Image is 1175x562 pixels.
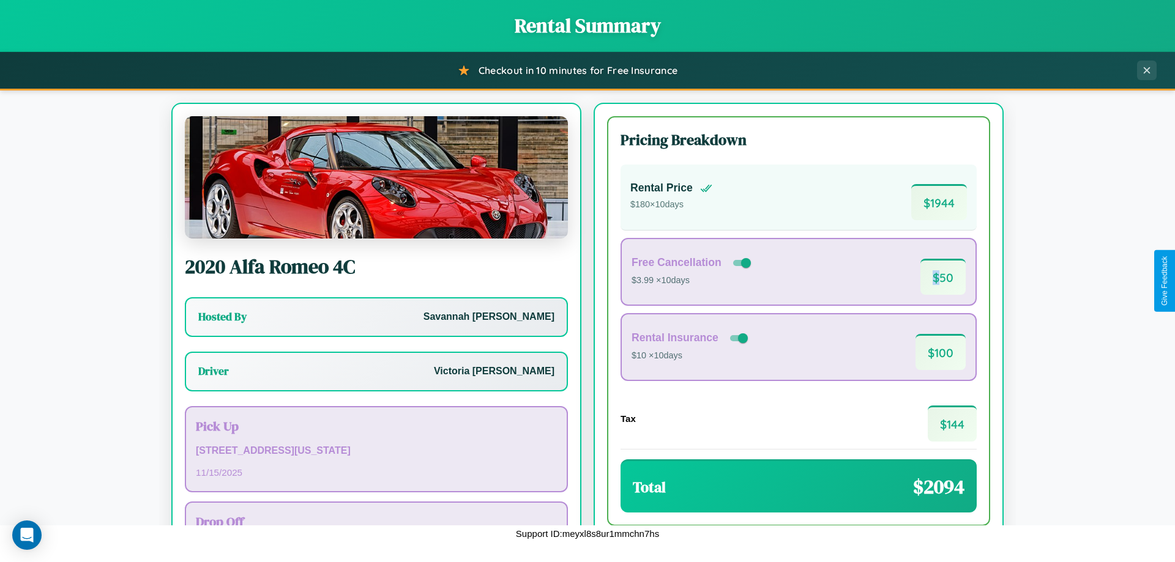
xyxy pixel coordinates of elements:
[12,12,1163,39] h1: Rental Summary
[12,520,42,550] div: Open Intercom Messenger
[928,405,977,442] span: $ 144
[185,253,568,280] h2: 2020 Alfa Romeo 4C
[198,364,229,379] h3: Driver
[913,473,964,500] span: $ 2094
[196,512,557,530] h3: Drop Off
[185,116,568,238] img: Alfa Romeo 4C
[423,308,554,326] p: Savannah [PERSON_NAME]
[434,363,554,380] p: Victoria [PERSON_NAME]
[633,477,666,497] h3: Total
[632,273,753,289] p: $3.99 × 10 days
[196,464,557,481] p: 11 / 15 / 2025
[1160,256,1169,306] div: Give Feedback
[198,309,247,324] h3: Hosted By
[196,442,557,460] p: [STREET_ADDRESS][US_STATE]
[621,413,636,424] h4: Tax
[196,417,557,435] h3: Pick Up
[516,525,659,542] p: Support ID: meyxl8s8ur1mmchn7hs
[632,331,718,344] h4: Rental Insurance
[916,334,966,370] span: $ 100
[911,184,967,220] span: $ 1944
[630,197,712,213] p: $ 180 × 10 days
[479,64,677,76] span: Checkout in 10 minutes for Free Insurance
[621,130,977,150] h3: Pricing Breakdown
[920,259,966,295] span: $ 50
[632,348,750,364] p: $10 × 10 days
[632,256,722,269] h4: Free Cancellation
[630,182,693,194] h4: Rental Price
